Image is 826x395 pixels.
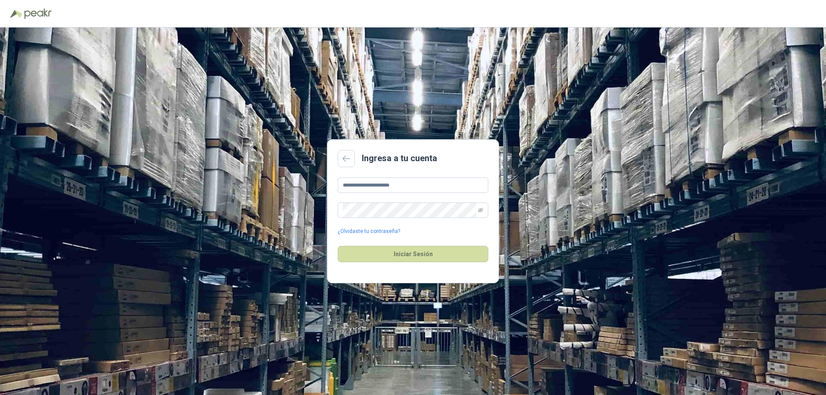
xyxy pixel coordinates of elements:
span: eye-invisible [478,208,483,213]
img: Logo [10,9,22,18]
img: Peakr [24,9,52,19]
a: ¿Olvidaste tu contraseña? [338,227,400,236]
button: Iniciar Sesión [338,246,488,262]
h2: Ingresa a tu cuenta [362,152,437,165]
